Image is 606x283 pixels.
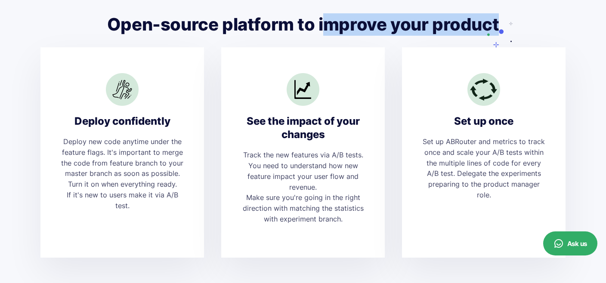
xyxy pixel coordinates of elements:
div: Track the new features via A/B tests. You need to understand how new feature impact your user flo... [242,150,364,225]
button: Ask us [543,231,597,255]
div: Set up ABRouter and metrics to track once and scale your A/B tests within the multiple lines of c... [423,136,545,200]
div: Set up once [423,114,545,128]
h2: Open-source platform to improve your product [40,13,566,36]
div: Deploy confidently [61,114,183,128]
div: See the impact of your changes [242,114,364,141]
div: Deploy new code anytime under the feature flags. It's important to merge the code from feature br... [61,136,183,211]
